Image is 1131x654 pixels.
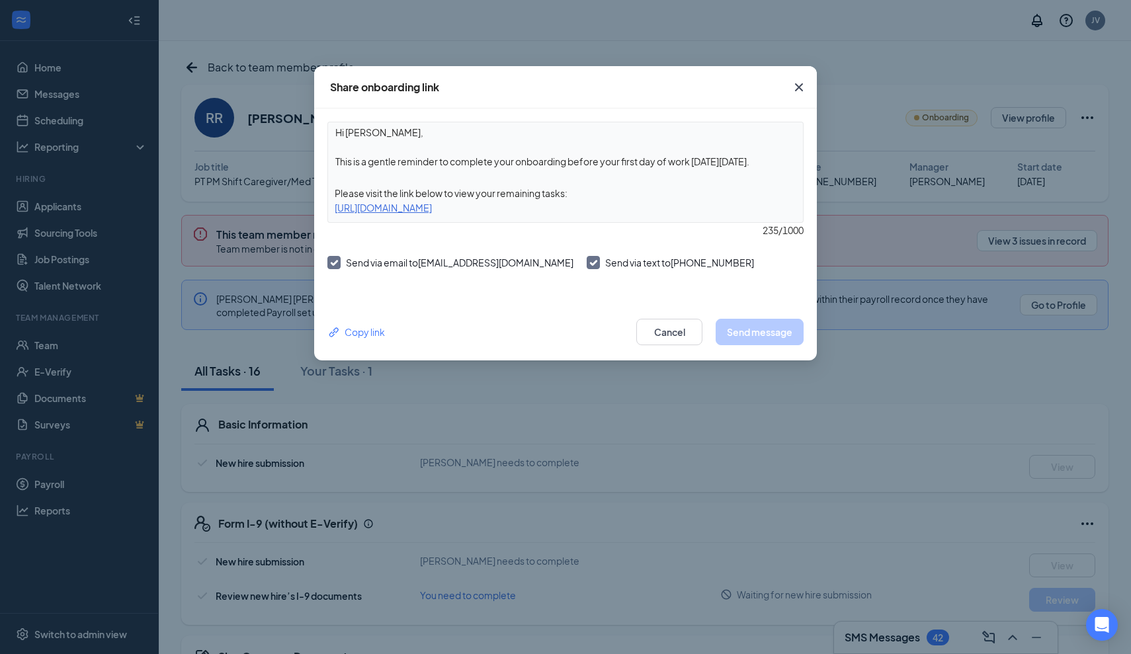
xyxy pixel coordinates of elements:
[327,223,804,237] div: 235 / 1000
[716,319,804,345] button: Send message
[330,80,439,95] div: Share onboarding link
[1086,609,1118,641] div: Open Intercom Messenger
[328,186,803,200] div: Please visit the link below to view your remaining tasks:
[328,200,803,215] div: [URL][DOMAIN_NAME]
[327,325,385,339] button: Link Copy link
[346,257,573,268] span: Send via email to [EMAIL_ADDRESS][DOMAIN_NAME]
[791,79,807,95] svg: Cross
[327,325,341,339] svg: Link
[328,122,803,171] textarea: Hi [PERSON_NAME], This is a gentle reminder to complete your onboarding before your first day of ...
[781,66,817,108] button: Close
[636,319,702,345] button: Cancel
[605,257,754,268] span: Send via text to [PHONE_NUMBER]
[327,325,385,339] div: Copy link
